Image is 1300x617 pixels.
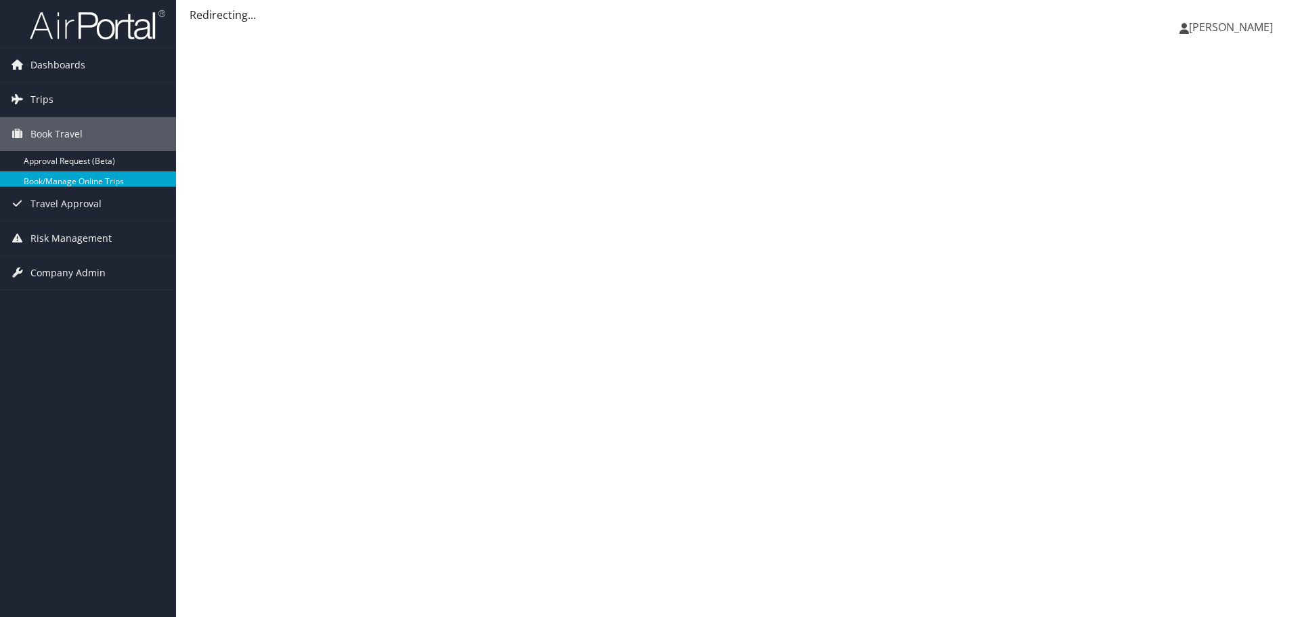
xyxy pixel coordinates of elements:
[30,48,85,82] span: Dashboards
[190,7,1286,23] div: Redirecting...
[30,256,106,290] span: Company Admin
[30,9,165,41] img: airportal-logo.png
[30,187,102,221] span: Travel Approval
[1179,7,1286,47] a: [PERSON_NAME]
[30,221,112,255] span: Risk Management
[30,83,53,116] span: Trips
[30,117,83,151] span: Book Travel
[1189,20,1273,35] span: [PERSON_NAME]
